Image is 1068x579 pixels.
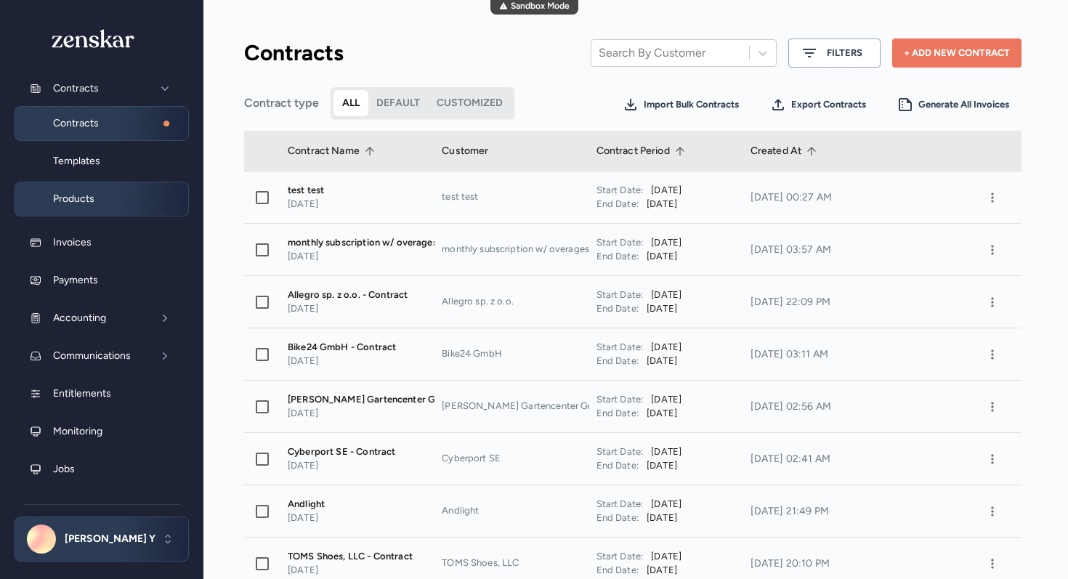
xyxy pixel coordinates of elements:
p: Cyberport SE [442,452,501,466]
span: Contracts [53,116,161,131]
span: End Date: [596,303,639,314]
p: Accounting [53,311,137,325]
p: [DATE] [288,459,395,473]
p: [DATE] 20:10 PM [751,556,830,571]
p: TOMS Shoes, LLC - Contract [288,550,413,564]
span: End Date: [596,355,639,366]
p: [DATE] [288,511,325,525]
p: [DATE] [596,550,682,564]
div: Contract Period [596,131,670,171]
button: Sort [670,141,690,161]
p: Monitoring [53,424,159,439]
span: Start Date: [596,185,644,195]
p: [DATE] [288,407,546,421]
button: Filters [788,39,881,68]
p: [PERSON_NAME] Gartencenter GmbH & Co. KG [442,400,650,413]
img: logo_full.49eab499.svg [49,29,137,48]
span: Filters [827,46,868,60]
p: [DATE] [596,236,682,250]
p: Andlight [442,504,479,518]
p: [DATE] [288,564,413,578]
a: Products [15,182,189,216]
p: [DATE] [596,393,682,407]
button: Generate All Invoices [884,90,1022,119]
button: Sort [801,141,822,161]
span: End Date: [596,564,639,575]
button: DEFAULT [368,90,429,116]
span: Products [53,192,177,206]
p: [DATE] 03:57 AM [751,243,831,257]
p: [DATE] [596,445,682,459]
button: more [982,239,1003,261]
p: [DATE] 02:56 AM [751,400,831,414]
a: Invoices [15,225,189,260]
span: End Date: [596,251,639,262]
p: [DATE] [596,459,682,473]
div: Contract Name [280,131,434,171]
button: more [982,448,1003,470]
button: more [982,291,1003,313]
p: [DATE] 00:27 AM [751,190,832,205]
div: Created At [751,131,802,171]
a: Contracts [15,106,189,141]
img: profile_placeholder.3204daf8.svg [27,525,56,554]
span: Start Date: [596,446,644,457]
p: [DATE] 21:49 PM [751,504,829,519]
div: [PERSON_NAME] Y [65,532,155,546]
p: Entitlements [53,386,159,401]
p: Contracts [53,81,137,96]
p: [DATE] [288,198,324,211]
div: Created At [743,131,963,171]
p: [DATE] [596,302,682,316]
p: [DATE] 02:41 AM [751,452,830,466]
span: End Date: [596,198,639,209]
p: [DATE] [596,498,682,511]
p: Cyberport SE - Contract [288,445,395,459]
p: monthly subscription w/ overages [288,236,437,250]
p: [DATE] [596,511,682,525]
button: more [982,396,1003,418]
p: [DATE] [596,564,682,578]
p: [DATE] [596,341,682,355]
a: Monitoring [15,414,189,449]
p: [DATE] [596,184,682,198]
span: Start Date: [596,341,644,352]
span: End Date: [596,512,639,523]
p: [DATE] 22:09 PM [751,295,830,309]
span: End Date: [596,408,639,418]
p: [PERSON_NAME] Gartencenter GmbH & Co. KG - Contract [288,393,546,407]
button: more [982,187,1003,208]
a: Templates [15,144,189,179]
button: ALL [333,90,368,116]
p: [DATE] [596,198,682,211]
p: Allegro sp. z o.o. - Contract [288,288,408,302]
div: Contract Name [288,131,360,171]
span: Templates [53,154,177,169]
div: Customer [434,131,588,171]
button: Contracts [15,71,189,106]
p: Bike24 GmbH [442,347,502,361]
p: [DATE] [596,288,682,302]
p: [DATE] 03:11 AM [751,347,828,362]
button: more [982,553,1003,575]
a: Jobs [15,452,189,487]
p: [DATE] [596,355,682,368]
p: Invoices [53,235,159,250]
button: Import Bulk Contracts [610,90,751,119]
button: Sort [360,141,380,161]
button: Accounting [15,301,189,336]
p: Payments [53,273,159,288]
p: Communications [53,349,137,363]
p: [DATE] [596,250,682,264]
p: test test [442,190,478,204]
button: Communications [15,339,189,373]
span: Start Date: [596,498,644,509]
p: [DATE] [596,407,682,421]
p: TOMS Shoes, LLC [442,556,519,570]
p: test test [288,184,324,198]
p: Andlight [288,498,325,511]
span: Start Date: [596,289,644,300]
span: Start Date: [596,551,644,562]
p: [DATE] [288,250,437,264]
